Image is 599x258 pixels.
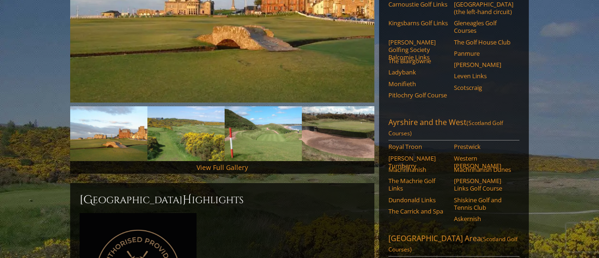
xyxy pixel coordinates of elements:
[197,163,248,172] a: View Full Gallery
[183,192,192,207] span: H
[454,72,513,80] a: Leven Links
[388,143,448,150] a: Royal Troon
[454,215,513,222] a: Askernish
[388,19,448,27] a: Kingsbarns Golf Links
[388,91,448,99] a: Pitlochry Golf Course
[388,80,448,88] a: Monifieth
[388,68,448,76] a: Ladybank
[388,57,448,65] a: The Blairgowrie
[388,0,448,8] a: Carnoustie Golf Links
[454,155,513,170] a: Western [PERSON_NAME]
[454,196,513,212] a: Shiskine Golf and Tennis Club
[388,117,519,140] a: Ayrshire and the West(Scotland Golf Courses)
[454,61,513,68] a: [PERSON_NAME]
[454,177,513,192] a: [PERSON_NAME] Links Golf Course
[454,84,513,91] a: Scotscraig
[388,177,448,192] a: The Machrie Golf Links
[454,38,513,46] a: The Golf House Club
[388,196,448,204] a: Dundonald Links
[388,166,448,173] a: Machrihanish
[388,233,519,257] a: [GEOGRAPHIC_DATA] Area(Scotland Golf Courses)
[80,192,365,207] h2: [GEOGRAPHIC_DATA] ighlights
[388,207,448,215] a: The Carrick and Spa
[454,19,513,35] a: Gleneagles Golf Courses
[454,166,513,173] a: Machrihanish Dunes
[388,155,448,170] a: [PERSON_NAME] Turnberry
[454,50,513,57] a: Panmure
[454,143,513,150] a: Prestwick
[388,38,448,61] a: [PERSON_NAME] Golfing Society Balcomie Links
